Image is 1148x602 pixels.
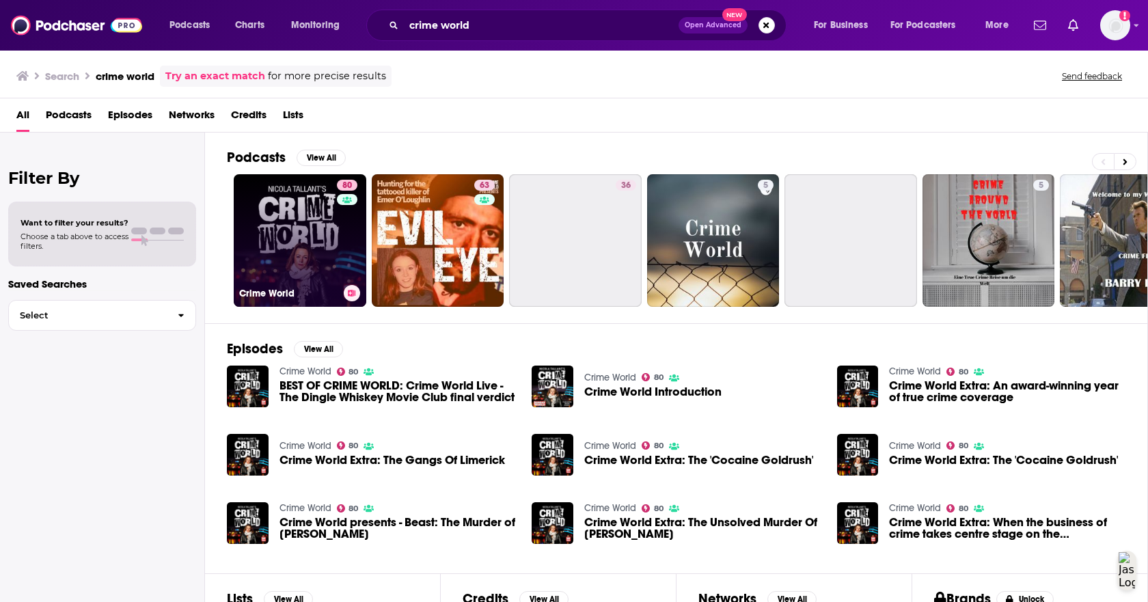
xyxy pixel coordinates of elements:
span: Lists [283,104,303,132]
a: 5 [647,174,780,307]
img: Crime World Extra: The 'Cocaine Goldrush' [532,434,573,476]
span: Open Advanced [685,22,741,29]
img: Crime World Introduction [532,366,573,407]
a: 80 [946,441,968,450]
img: BEST OF CRIME WORLD: Crime World Live - The Dingle Whiskey Movie Club final verdict [227,366,269,407]
a: 5 [1033,180,1049,191]
svg: Add a profile image [1119,10,1130,21]
span: 80 [348,506,358,512]
h2: Episodes [227,340,283,357]
p: Saved Searches [8,277,196,290]
a: Crime World Extra: The Unsolved Murder Of Michaela McAreavey [584,517,821,540]
h2: Podcasts [227,149,286,166]
img: Crime World presents - Beast: The Murder of Nora Sheehan [227,502,269,544]
h2: Filter By [8,168,196,188]
button: open menu [976,14,1026,36]
img: Crime World Extra: An award-winning year of true crime coverage [837,366,879,407]
a: All [16,104,29,132]
a: 80 [337,441,359,450]
a: 80 [642,504,664,512]
a: 80 [642,373,664,381]
img: Crime World Extra: The Gangs Of Limerick [227,434,269,476]
button: Select [8,300,196,331]
span: 80 [959,369,968,375]
a: Crime World Extra: When the business of crime takes centre stage on the church altar [889,517,1125,540]
a: Crime World Extra: The 'Cocaine Goldrush' [584,454,813,466]
span: 80 [654,443,664,449]
span: Monitoring [291,16,340,35]
a: 80 [946,504,968,512]
button: Send feedback [1058,70,1126,82]
span: 63 [480,179,489,193]
button: Open AdvancedNew [679,17,748,33]
a: Crime World presents - Beast: The Murder of Nora Sheehan [279,517,516,540]
button: open menu [804,14,885,36]
span: More [985,16,1009,35]
a: Crime World [279,440,331,452]
h3: crime world [96,70,154,83]
span: 36 [621,179,631,193]
span: Choose a tab above to access filters. [20,232,128,251]
span: 80 [348,369,358,375]
div: Search podcasts, credits, & more... [379,10,799,41]
span: Podcasts [169,16,210,35]
a: Crime World [584,502,636,514]
span: 5 [763,179,768,193]
button: open menu [282,14,357,36]
span: 80 [654,506,664,512]
img: Crime World Extra: The Unsolved Murder Of Michaela McAreavey [532,502,573,544]
span: For Business [814,16,868,35]
a: 80Crime World [234,174,366,307]
a: 36 [616,180,636,191]
a: Episodes [108,104,152,132]
span: Crime World Extra: The 'Cocaine Goldrush' [889,454,1118,466]
a: Crime World Extra: An award-winning year of true crime coverage [889,380,1125,403]
a: Crime World [584,372,636,383]
a: Crime World Extra: The Gangs Of Limerick [279,454,505,466]
button: Show profile menu [1100,10,1130,40]
span: Select [9,311,167,320]
a: 5 [758,180,774,191]
a: Credits [231,104,266,132]
span: Crime World presents - Beast: The Murder of [PERSON_NAME] [279,517,516,540]
img: Crime World Extra: When the business of crime takes centre stage on the church altar [837,502,879,544]
a: Crime World [889,502,941,514]
a: PodcastsView All [227,149,346,166]
a: Networks [169,104,215,132]
a: Show notifications dropdown [1063,14,1084,37]
button: open menu [160,14,228,36]
span: 80 [654,374,664,381]
a: 80 [337,180,357,191]
a: Charts [226,14,273,36]
h3: Crime World [239,288,338,299]
span: 80 [348,443,358,449]
span: 80 [959,443,968,449]
a: BEST OF CRIME WORLD: Crime World Live - The Dingle Whiskey Movie Club final verdict [279,380,516,403]
span: Logged in as RebRoz5 [1100,10,1130,40]
button: View All [294,341,343,357]
a: Podcasts [46,104,92,132]
input: Search podcasts, credits, & more... [404,14,679,36]
a: Crime World [279,366,331,377]
img: User Profile [1100,10,1130,40]
span: 5 [1039,179,1043,193]
img: Crime World Extra: The 'Cocaine Goldrush' [837,434,879,476]
img: Podchaser - Follow, Share and Rate Podcasts [11,12,142,38]
a: 5 [922,174,1055,307]
a: 80 [337,504,359,512]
